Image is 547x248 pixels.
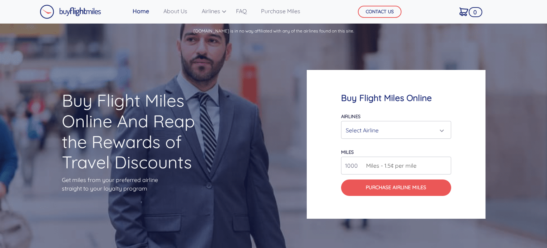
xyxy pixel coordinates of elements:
[233,4,250,18] a: FAQ
[341,93,451,103] h4: Buy Flight Miles Online
[358,6,401,18] button: CONTACT US
[341,121,451,139] button: Select Airline
[62,176,212,193] p: Get miles from your preferred airline straight to your loyalty program
[199,4,225,18] a: Airlines
[457,4,471,19] a: 0
[258,4,303,18] a: Purchase Miles
[341,113,360,119] label: Airlines
[161,4,190,18] a: About Us
[346,123,442,137] div: Select Airline
[130,4,152,18] a: Home
[40,3,101,21] a: Buy Flight Miles Logo
[469,7,482,17] span: 0
[363,161,417,170] span: Miles - 1.5¢ per mile
[341,149,354,155] label: miles
[62,90,212,172] h1: Buy Flight Miles Online And Reap the Rewards of Travel Discounts
[341,179,451,196] button: Purchase Airline Miles
[459,7,468,16] img: Cart
[40,5,101,19] img: Buy Flight Miles Logo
